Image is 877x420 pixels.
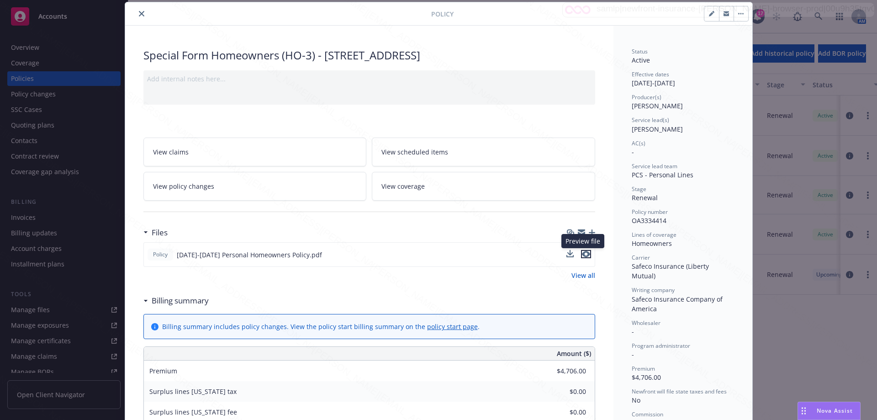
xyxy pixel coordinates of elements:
[632,70,734,88] div: [DATE] - [DATE]
[581,250,591,260] button: preview file
[632,148,634,156] span: -
[798,402,861,420] button: Nova Assist
[632,239,672,248] span: Homeowners
[381,147,448,157] span: View scheduled items
[381,181,425,191] span: View coverage
[798,402,809,420] div: Drag to move
[152,227,168,239] h3: Files
[372,138,595,166] a: View scheduled items
[632,295,724,313] span: Safeco Insurance Company of America
[143,172,367,201] a: View policy changes
[581,250,591,258] button: preview file
[632,286,675,294] span: Writing company
[162,322,480,331] div: Billing summary includes policy changes. View the policy start billing summary on the .
[632,373,661,382] span: $4,706.00
[632,56,650,64] span: Active
[153,181,214,191] span: View policy changes
[632,231,676,239] span: Lines of coverage
[143,295,209,307] div: Billing summary
[632,162,677,170] span: Service lead team
[532,364,592,378] input: 0.00
[632,262,711,280] span: Safeco Insurance (Liberty Mutual)
[143,227,168,239] div: Files
[632,216,666,225] span: OA3334414
[177,250,322,260] span: [DATE]-[DATE] Personal Homeowners Policy.pdf
[632,350,634,359] span: -
[149,367,177,375] span: Premium
[532,385,592,399] input: 0.00
[632,365,655,372] span: Premium
[571,271,595,280] a: View all
[632,93,661,101] span: Producer(s)
[632,254,650,261] span: Carrier
[632,388,727,395] span: Newfront will file state taxes and fees
[143,138,367,166] a: View claims
[632,116,669,124] span: Service lead(s)
[149,387,237,396] span: Surplus lines [US_STATE] tax
[147,74,592,84] div: Add internal notes here...
[632,101,683,110] span: [PERSON_NAME]
[632,48,648,55] span: Status
[632,139,645,147] span: AC(s)
[632,410,663,418] span: Commission
[566,250,574,260] button: download file
[632,70,669,78] span: Effective dates
[532,405,592,419] input: 0.00
[557,349,591,358] span: Amount ($)
[632,319,660,327] span: Wholesaler
[632,208,668,216] span: Policy number
[632,125,683,133] span: [PERSON_NAME]
[632,342,690,350] span: Program administrator
[561,234,604,248] div: Preview file
[632,170,693,179] span: PCS - Personal Lines
[143,48,595,63] div: Special Form Homeowners (HO-3) - [STREET_ADDRESS]
[566,250,574,257] button: download file
[427,322,478,331] a: policy start page
[632,327,634,336] span: -
[151,250,169,259] span: Policy
[632,185,646,193] span: Stage
[152,295,209,307] h3: Billing summary
[136,8,147,19] button: close
[632,193,658,202] span: Renewal
[632,396,640,404] span: No
[817,407,853,415] span: Nova Assist
[431,9,454,19] span: Policy
[153,147,189,157] span: View claims
[372,172,595,201] a: View coverage
[149,408,237,416] span: Surplus lines [US_STATE] fee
